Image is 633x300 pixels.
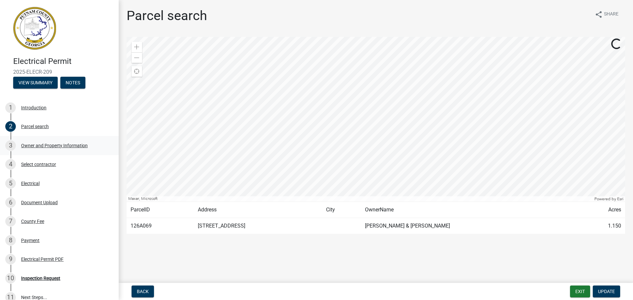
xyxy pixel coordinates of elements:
[21,238,40,243] div: Payment
[595,11,603,18] i: share
[21,124,49,129] div: Parcel search
[576,218,625,234] td: 1.150
[5,159,16,170] div: 4
[21,276,60,281] div: Inspection Request
[5,235,16,246] div: 8
[361,218,576,234] td: [PERSON_NAME] & [PERSON_NAME]
[5,254,16,264] div: 9
[21,200,58,205] div: Document Upload
[576,202,625,218] td: Acres
[593,196,625,202] div: Powered by
[593,286,620,297] button: Update
[21,105,46,110] div: Introduction
[589,8,624,21] button: shareShare
[5,121,16,132] div: 2
[361,202,576,218] td: OwnerName
[132,286,154,297] button: Back
[127,8,207,24] h1: Parcel search
[617,197,623,201] a: Esri
[127,196,593,202] div: Maxar, Microsoft
[127,218,194,234] td: 126A069
[132,66,142,77] div: Find my location
[21,143,88,148] div: Owner and Property Information
[13,69,105,75] span: 2025-ELECR-209
[13,80,58,86] wm-modal-confirm: Summary
[5,273,16,284] div: 10
[60,77,85,89] button: Notes
[5,216,16,227] div: 7
[5,102,16,113] div: 1
[5,178,16,189] div: 5
[570,286,590,297] button: Exit
[21,162,56,167] div: Select contractor
[194,218,322,234] td: [STREET_ADDRESS]
[322,202,361,218] td: City
[137,289,149,294] span: Back
[604,11,618,18] span: Share
[5,140,16,151] div: 3
[21,181,40,186] div: Electrical
[132,42,142,52] div: Zoom in
[5,197,16,208] div: 6
[127,202,194,218] td: ParcelID
[60,80,85,86] wm-modal-confirm: Notes
[21,257,64,261] div: Electrical Permit PDF
[132,52,142,63] div: Zoom out
[598,289,615,294] span: Update
[13,77,58,89] button: View Summary
[194,202,322,218] td: Address
[13,57,113,66] h4: Electrical Permit
[13,7,56,50] img: Putnam County, Georgia
[21,219,44,224] div: County Fee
